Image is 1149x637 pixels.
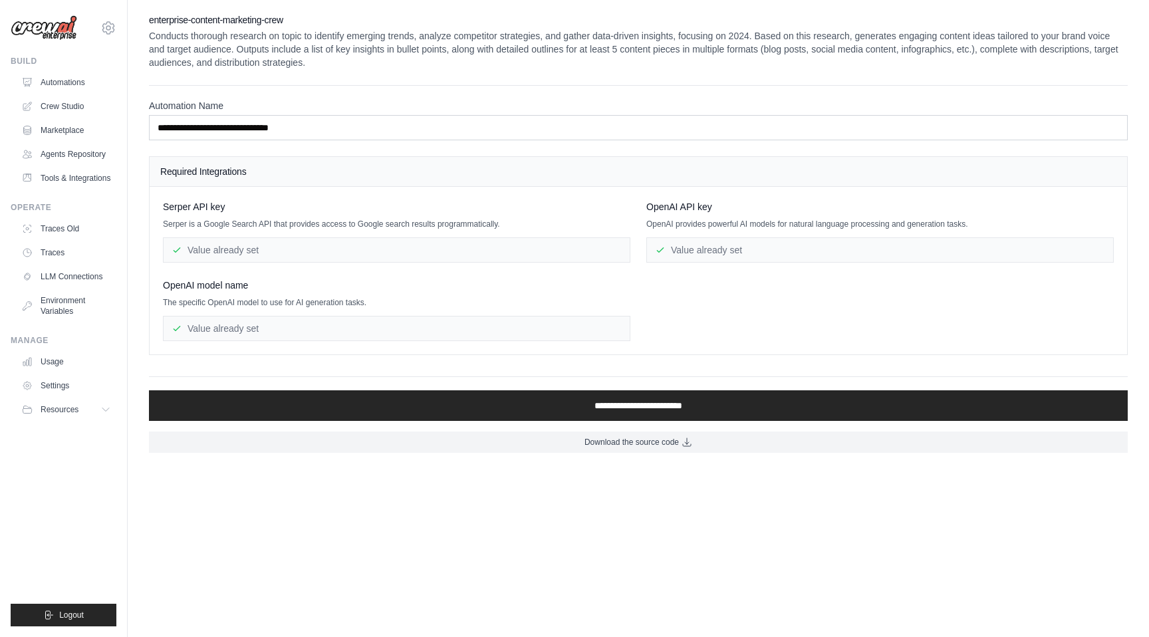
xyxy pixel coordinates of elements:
[163,279,248,292] span: OpenAI model name
[16,96,116,117] a: Crew Studio
[646,219,1114,229] p: OpenAI provides powerful AI models for natural language processing and generation tasks.
[646,200,712,213] span: OpenAI API key
[163,237,630,263] div: Value already set
[646,237,1114,263] div: Value already set
[16,72,116,93] a: Automations
[163,316,630,341] div: Value already set
[16,144,116,165] a: Agents Repository
[41,404,78,415] span: Resources
[16,266,116,287] a: LLM Connections
[149,432,1128,453] a: Download the source code
[16,351,116,372] a: Usage
[16,290,116,322] a: Environment Variables
[59,610,84,620] span: Logout
[584,437,679,447] span: Download the source code
[11,335,116,346] div: Manage
[16,120,116,141] a: Marketplace
[16,375,116,396] a: Settings
[163,200,225,213] span: Serper API key
[11,202,116,213] div: Operate
[149,99,1128,112] label: Automation Name
[16,168,116,189] a: Tools & Integrations
[163,297,630,308] p: The specific OpenAI model to use for AI generation tasks.
[160,165,1116,178] h4: Required Integrations
[16,399,116,420] button: Resources
[11,56,116,66] div: Build
[11,15,77,41] img: Logo
[11,604,116,626] button: Logout
[149,29,1128,69] p: Conducts thorough research on topic to identify emerging trends, analyze competitor strategies, a...
[16,242,116,263] a: Traces
[16,218,116,239] a: Traces Old
[163,219,630,229] p: Serper is a Google Search API that provides access to Google search results programmatically.
[149,13,1128,27] h2: enterprise-content-marketing-crew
